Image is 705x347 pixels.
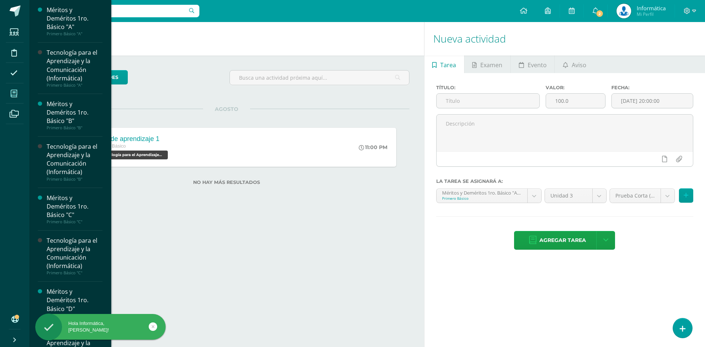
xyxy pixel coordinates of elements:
[47,6,102,36] a: Méritos y Deméritos 1ro. Básico "A"Primero Básico "A"
[555,55,594,73] a: Aviso
[539,231,586,249] span: Agregar tarea
[511,55,554,73] a: Evento
[47,236,102,275] a: Tecnología para el Aprendizaje y la Comunicación (Informática)Primero Básico "C"
[433,22,696,55] h1: Nueva actividad
[610,189,675,203] a: Prueba Corta (0.0%)
[47,6,102,31] div: Méritos y Deméritos 1ro. Básico "A"
[34,5,199,17] input: Busca un usuario...
[47,48,102,82] div: Tecnología para el Aprendizaje y la Comunicación (Informática)
[528,56,547,74] span: Evento
[47,48,102,87] a: Tecnología para el Aprendizaje y la Comunicación (Informática)Primero Básico "A"
[612,94,693,108] input: Fecha de entrega
[47,194,102,219] div: Méritos y Deméritos 1ro. Básico "C"
[38,22,415,55] h1: Actividades
[47,288,102,313] div: Méritos y Deméritos 1ro. Básico "D"
[203,106,250,112] span: AGOSTO
[615,189,655,203] span: Prueba Corta (0.0%)
[47,100,102,130] a: Méritos y Deméritos 1ro. Básico "B"Primero Básico "B"
[617,4,631,18] img: da59f6ea21f93948affb263ca1346426.png
[47,313,102,318] div: Primero Básico "D"
[44,180,409,185] label: No hay más resultados
[550,189,587,203] span: Unidad 3
[424,55,464,73] a: Tarea
[436,85,540,90] label: Título:
[572,56,586,74] span: Aviso
[359,144,387,151] div: 11:00 PM
[35,320,166,333] div: Hola Informática, [PERSON_NAME]!
[47,100,102,125] div: Méritos y Deméritos 1ro. Básico "B"
[546,94,605,108] input: Puntos máximos
[47,142,102,181] a: Tecnología para el Aprendizaje y la Comunicación (Informática)Primero Básico "B"
[230,71,409,85] input: Busca una actividad próxima aquí...
[596,10,604,18] span: 2
[442,189,522,196] div: Méritos y Deméritos 1ro. Básico "A" 'A'
[47,219,102,224] div: Primero Básico "C"
[94,151,168,159] span: Tecnología para el Aprendizaje y la Comunicación (Informática) 'B'
[480,56,502,74] span: Examen
[442,196,522,201] div: Primero Básico
[437,189,541,203] a: Méritos y Deméritos 1ro. Básico "A" 'A'Primero Básico
[47,288,102,318] a: Méritos y Deméritos 1ro. Básico "D"Primero Básico "D"
[47,142,102,176] div: Tecnología para el Aprendizaje y la Comunicación (Informática)
[546,85,605,90] label: Valor:
[47,236,102,270] div: Tecnología para el Aprendizaje y la Comunicación (Informática)
[94,135,170,143] div: Guía de aprendizaje 1
[437,94,539,108] input: Título
[47,194,102,224] a: Méritos y Deméritos 1ro. Básico "C"Primero Básico "C"
[440,56,456,74] span: Tarea
[637,11,666,17] span: Mi Perfil
[47,31,102,36] div: Primero Básico "A"
[611,85,693,90] label: Fecha:
[436,178,693,184] label: La tarea se asignará a:
[47,177,102,182] div: Primero Básico "B"
[47,270,102,275] div: Primero Básico "C"
[545,189,606,203] a: Unidad 3
[637,4,666,12] span: Informática
[47,125,102,130] div: Primero Básico "B"
[47,83,102,88] div: Primero Básico "A"
[464,55,510,73] a: Examen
